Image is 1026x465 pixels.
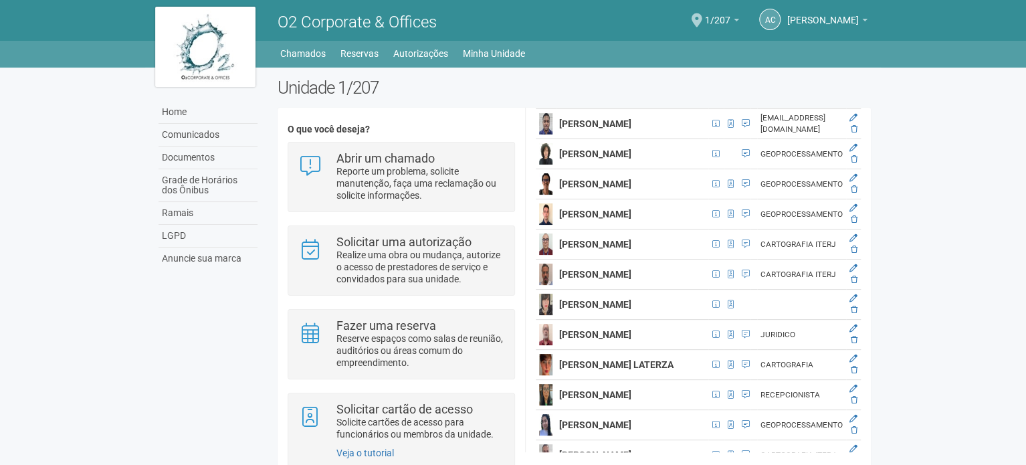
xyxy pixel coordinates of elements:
[336,249,504,285] p: Realize uma obra ou mudança, autorize o acesso de prestadores de serviço e convidados para sua un...
[851,245,857,254] a: Excluir membro
[849,354,857,363] a: Editar membro
[278,78,871,98] h2: Unidade 1/207
[849,324,857,333] a: Editar membro
[298,236,504,285] a: Solicitar uma autorização Realize uma obra ou mudança, autorize o acesso de prestadores de serviç...
[336,235,472,249] strong: Solicitar uma autorização
[851,395,857,405] a: Excluir membro
[539,203,552,225] img: user.png
[705,2,730,25] span: 1/207
[559,149,631,159] strong: [PERSON_NAME]
[559,209,631,219] strong: [PERSON_NAME]
[559,420,631,430] strong: [PERSON_NAME]
[559,179,631,189] strong: [PERSON_NAME]
[559,239,631,250] strong: [PERSON_NAME]
[849,203,857,213] a: Editar membro
[851,215,857,224] a: Excluir membro
[849,234,857,243] a: Editar membro
[159,248,258,270] a: Anuncie sua marca
[760,179,843,190] div: GEOPROCESSAMENTO
[336,333,504,369] p: Reserve espaços como salas de reunião, auditórios ou áreas comum do empreendimento.
[539,324,552,345] img: user.png
[851,155,857,164] a: Excluir membro
[851,426,857,435] a: Excluir membro
[559,269,631,280] strong: [PERSON_NAME]
[298,320,504,369] a: Fazer uma reserva Reserve espaços como salas de reunião, auditórios ou áreas comum do empreendime...
[463,44,525,63] a: Minha Unidade
[760,420,843,431] div: GEOPROCESSAMENTO
[336,318,436,333] strong: Fazer uma reserva
[159,101,258,124] a: Home
[787,17,867,27] a: [PERSON_NAME]
[340,44,379,63] a: Reservas
[851,275,857,284] a: Excluir membro
[849,444,857,454] a: Editar membro
[336,165,504,201] p: Reporte um problema, solicite manutenção, faça uma reclamação ou solicite informações.
[539,113,552,134] img: user.png
[336,448,394,458] a: Veja o tutorial
[849,173,857,183] a: Editar membro
[539,384,552,405] img: user.png
[393,44,448,63] a: Autorizações
[298,153,504,201] a: Abrir um chamado Reporte um problema, solicite manutenção, faça uma reclamação ou solicite inform...
[849,414,857,424] a: Editar membro
[155,7,255,87] img: logo.jpg
[851,365,857,375] a: Excluir membro
[559,359,674,370] strong: [PERSON_NAME] LATERZA
[849,264,857,273] a: Editar membro
[851,124,857,134] a: Excluir membro
[159,147,258,169] a: Documentos
[539,414,552,436] img: user.png
[787,2,859,25] span: Andréa Cunha
[288,124,514,134] h4: O que você deseja?
[760,329,843,341] div: JURIDICO
[159,124,258,147] a: Comunicados
[759,9,781,30] a: AC
[849,294,857,303] a: Editar membro
[280,44,326,63] a: Chamados
[539,173,552,195] img: user.png
[760,269,843,280] div: CARTOGRAFIA ITERJ
[559,329,631,340] strong: [PERSON_NAME]
[760,112,843,135] div: [EMAIL_ADDRESS][DOMAIN_NAME]
[559,450,631,460] strong: [PERSON_NAME]
[278,13,437,31] span: O2 Corporate & Offices
[298,403,504,440] a: Solicitar cartão de acesso Solicite cartões de acesso para funcionários ou membros da unidade.
[539,264,552,285] img: user.png
[159,225,258,248] a: LGPD
[849,143,857,153] a: Editar membro
[760,359,843,371] div: CARTOGRAFIA
[760,389,843,401] div: RECEPCIONISTA
[539,234,552,255] img: user.png
[539,143,552,165] img: user.png
[760,209,843,220] div: GEOPROCESSAMENTO
[539,354,552,375] img: user.png
[539,294,552,315] img: user.png
[760,450,843,461] div: CARTOGRAFIA ITERJ
[760,239,843,250] div: CARTOGRAFIA ITERJ
[849,113,857,122] a: Editar membro
[559,389,631,400] strong: [PERSON_NAME]
[336,151,435,165] strong: Abrir um chamado
[705,17,739,27] a: 1/207
[559,299,631,310] strong: [PERSON_NAME]
[849,384,857,393] a: Editar membro
[336,416,504,440] p: Solicite cartões de acesso para funcionários ou membros da unidade.
[159,169,258,202] a: Grade de Horários dos Ônibus
[760,149,843,160] div: GEOPROCESSAMENTO
[851,305,857,314] a: Excluir membro
[336,402,473,416] strong: Solicitar cartão de acesso
[559,118,631,129] strong: [PERSON_NAME]
[851,185,857,194] a: Excluir membro
[851,335,857,345] a: Excluir membro
[159,202,258,225] a: Ramais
